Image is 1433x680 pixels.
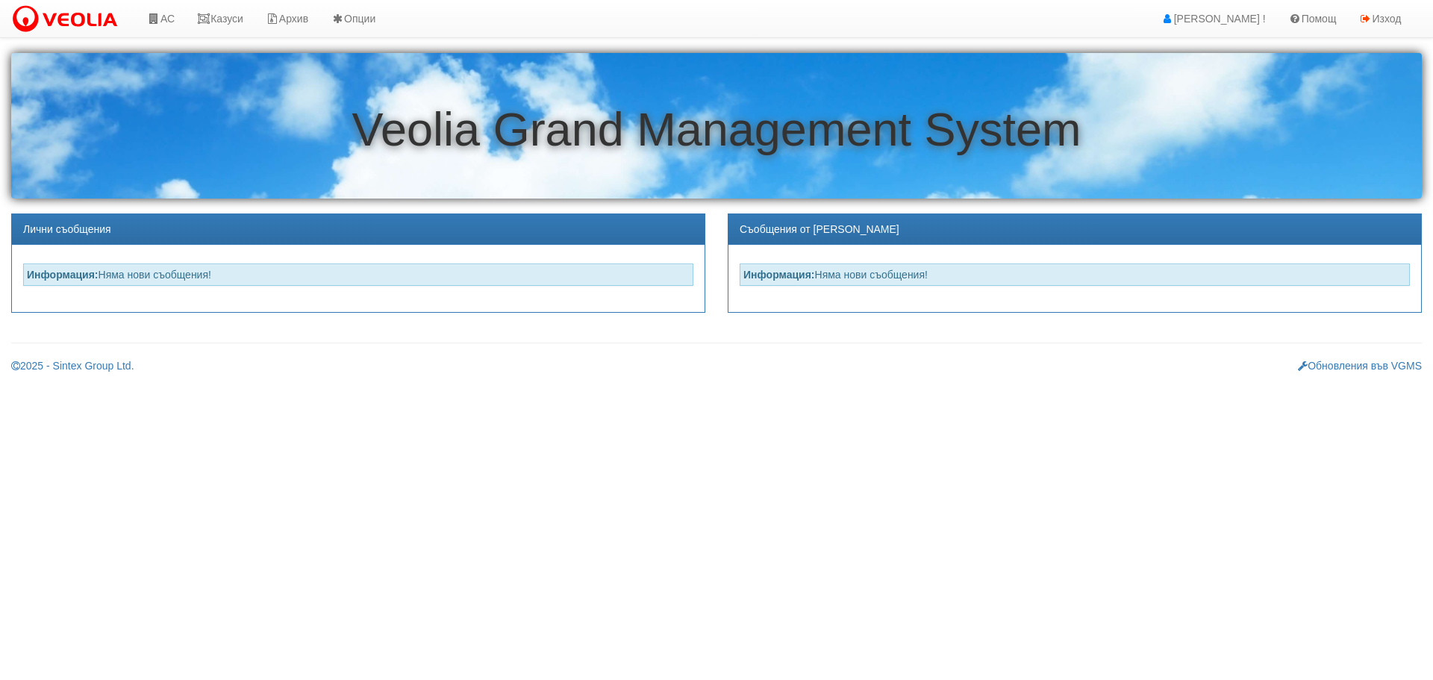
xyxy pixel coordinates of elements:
div: Няма нови съобщения! [740,263,1410,286]
h1: Veolia Grand Management System [11,104,1422,155]
div: Няма нови съобщения! [23,263,693,286]
strong: Информация: [27,269,99,281]
a: Обновления във VGMS [1298,360,1422,372]
div: Лични съобщения [12,214,705,245]
div: Съобщения от [PERSON_NAME] [728,214,1421,245]
img: VeoliaLogo.png [11,4,125,35]
strong: Информация: [743,269,815,281]
a: 2025 - Sintex Group Ltd. [11,360,134,372]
